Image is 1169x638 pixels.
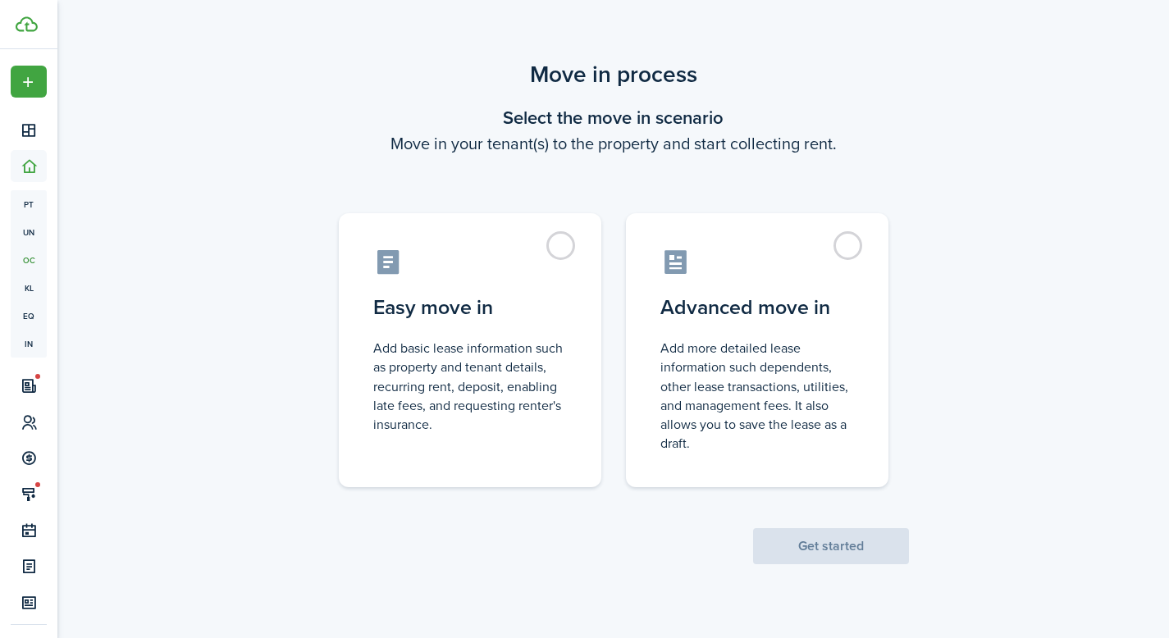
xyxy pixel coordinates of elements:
[660,293,854,322] control-radio-card-title: Advanced move in
[373,293,567,322] control-radio-card-title: Easy move in
[11,302,47,330] a: eq
[11,330,47,358] a: in
[11,66,47,98] button: Open menu
[318,131,909,156] wizard-step-header-description: Move in your tenant(s) to the property and start collecting rent.
[11,246,47,274] a: oc
[318,104,909,131] wizard-step-header-title: Select the move in scenario
[11,218,47,246] a: un
[11,190,47,218] a: pt
[373,339,567,434] control-radio-card-description: Add basic lease information such as property and tenant details, recurring rent, deposit, enablin...
[318,57,909,92] scenario-title: Move in process
[16,16,38,32] img: TenantCloud
[11,274,47,302] a: kl
[660,339,854,453] control-radio-card-description: Add more detailed lease information such dependents, other lease transactions, utilities, and man...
